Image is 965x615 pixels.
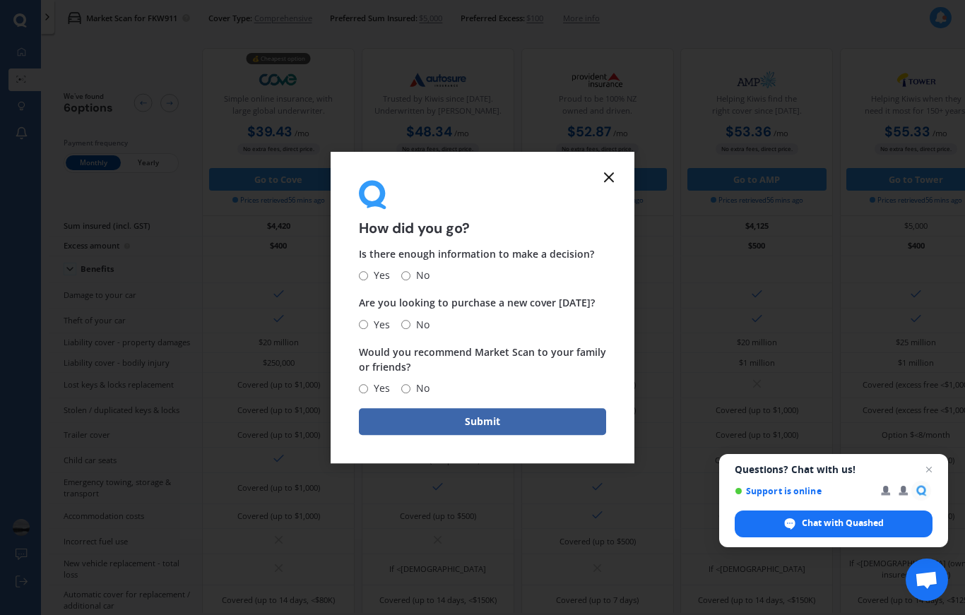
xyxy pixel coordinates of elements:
[359,180,606,236] div: How did you go?
[368,380,390,397] span: Yes
[359,320,368,329] input: Yes
[359,408,606,435] button: Submit
[735,486,871,496] span: Support is online
[410,268,430,285] span: No
[906,559,948,601] a: Open chat
[401,384,410,393] input: No
[401,320,410,329] input: No
[359,271,368,280] input: Yes
[359,384,368,393] input: Yes
[410,380,430,397] span: No
[401,271,410,280] input: No
[735,464,933,475] span: Questions? Chat with us!
[410,316,430,333] span: No
[359,297,595,310] span: Are you looking to purchase a new cover [DATE]?
[735,510,933,537] span: Chat with Quashed
[368,268,390,285] span: Yes
[368,316,390,333] span: Yes
[802,517,884,530] span: Chat with Quashed
[359,248,594,261] span: Is there enough information to make a decision?
[359,345,606,374] span: Would you recommend Market Scan to your family or friends?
